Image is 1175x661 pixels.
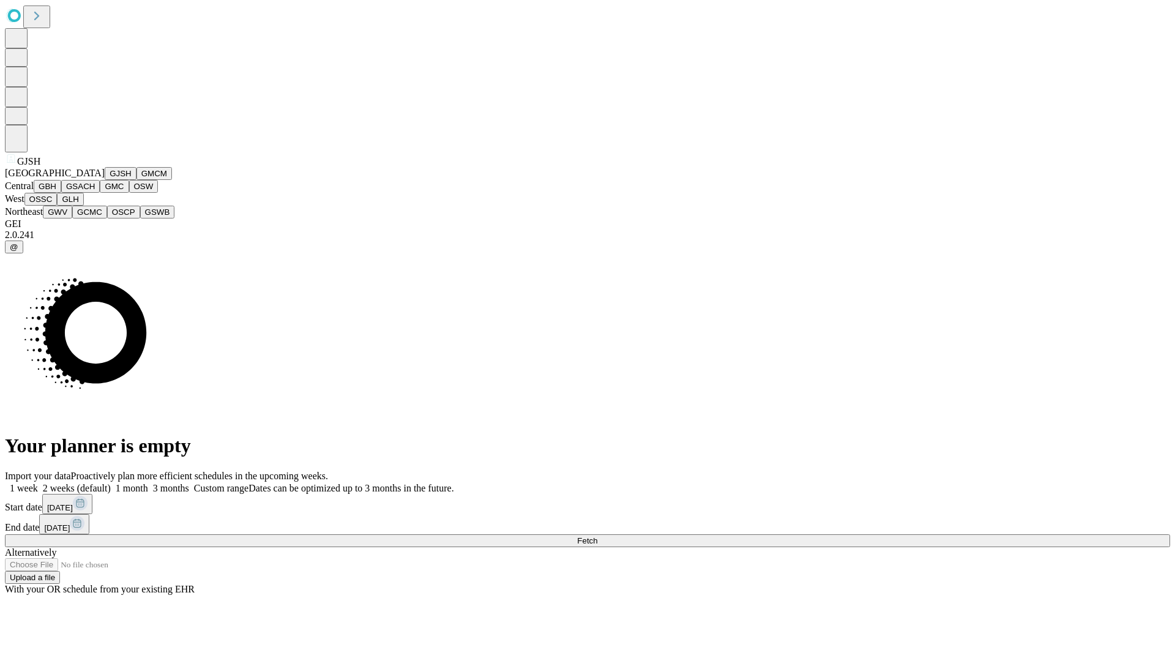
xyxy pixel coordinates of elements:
[5,230,1170,241] div: 2.0.241
[5,218,1170,230] div: GEI
[5,571,60,584] button: Upload a file
[71,471,328,481] span: Proactively plan more efficient schedules in the upcoming weeks.
[72,206,107,218] button: GCMC
[5,181,34,191] span: Central
[5,584,195,594] span: With your OR schedule from your existing EHR
[129,180,159,193] button: OSW
[10,242,18,252] span: @
[5,241,23,253] button: @
[5,547,56,558] span: Alternatively
[140,206,175,218] button: GSWB
[43,483,111,493] span: 2 weeks (default)
[577,536,597,545] span: Fetch
[17,156,40,166] span: GJSH
[47,503,73,512] span: [DATE]
[105,167,136,180] button: GJSH
[194,483,248,493] span: Custom range
[57,193,83,206] button: GLH
[5,514,1170,534] div: End date
[136,167,172,180] button: GMCM
[5,494,1170,514] div: Start date
[116,483,148,493] span: 1 month
[5,435,1170,457] h1: Your planner is empty
[44,523,70,532] span: [DATE]
[5,206,43,217] span: Northeast
[5,534,1170,547] button: Fetch
[5,193,24,204] span: West
[248,483,453,493] span: Dates can be optimized up to 3 months in the future.
[153,483,189,493] span: 3 months
[34,180,61,193] button: GBH
[5,471,71,481] span: Import your data
[100,180,129,193] button: GMC
[24,193,58,206] button: OSSC
[39,514,89,534] button: [DATE]
[42,494,92,514] button: [DATE]
[61,180,100,193] button: GSACH
[5,168,105,178] span: [GEOGRAPHIC_DATA]
[10,483,38,493] span: 1 week
[43,206,72,218] button: GWV
[107,206,140,218] button: OSCP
